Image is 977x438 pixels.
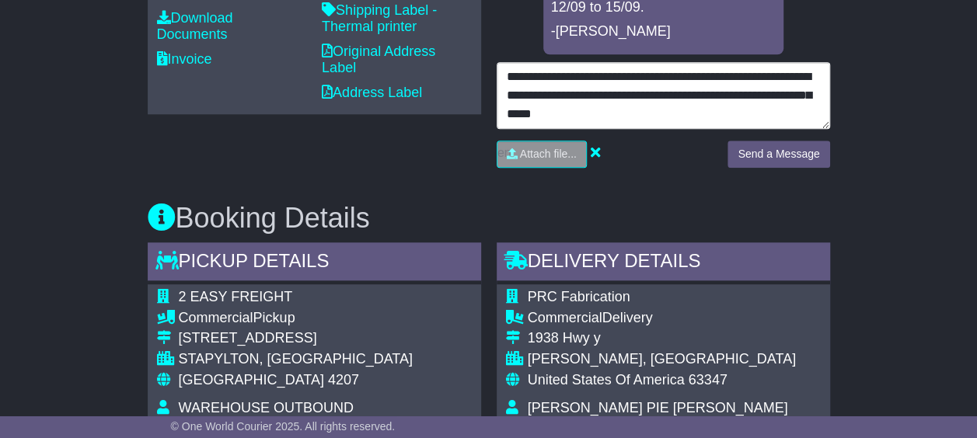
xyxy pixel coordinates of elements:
h3: Booking Details [148,203,830,234]
a: Invoice [157,51,212,67]
a: Shipping Label - Thermal printer [322,2,437,35]
span: Commercial [528,310,602,325]
div: Pickup Details [148,242,481,284]
a: Download Documents [157,10,233,43]
span: Commercial [179,310,253,325]
span: 63347 [689,372,728,388]
div: Pickup [179,310,416,327]
span: [GEOGRAPHIC_DATA] [179,372,324,388]
span: United States Of America [528,372,685,388]
span: WAREHOUSE OUTBOUND [179,400,354,415]
div: [PERSON_NAME], [GEOGRAPHIC_DATA] [528,351,796,368]
div: [STREET_ADDRESS] [179,330,416,347]
span: 4207 [328,372,359,388]
button: Send a Message [728,141,829,168]
span: PRC Fabrication [528,289,630,304]
div: Delivery [528,310,796,327]
div: 1938 Hwy y [528,330,796,347]
span: [PERSON_NAME] PIE [PERSON_NAME] [528,400,788,415]
span: © One World Courier 2025. All rights reserved. [171,420,396,433]
div: STAPYLTON, [GEOGRAPHIC_DATA] [179,351,416,368]
a: Address Label [322,85,422,100]
div: Delivery Details [497,242,830,284]
p: -[PERSON_NAME] [551,23,776,40]
a: Original Address Label [322,43,435,76]
span: 2 EASY FREIGHT [179,289,293,304]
